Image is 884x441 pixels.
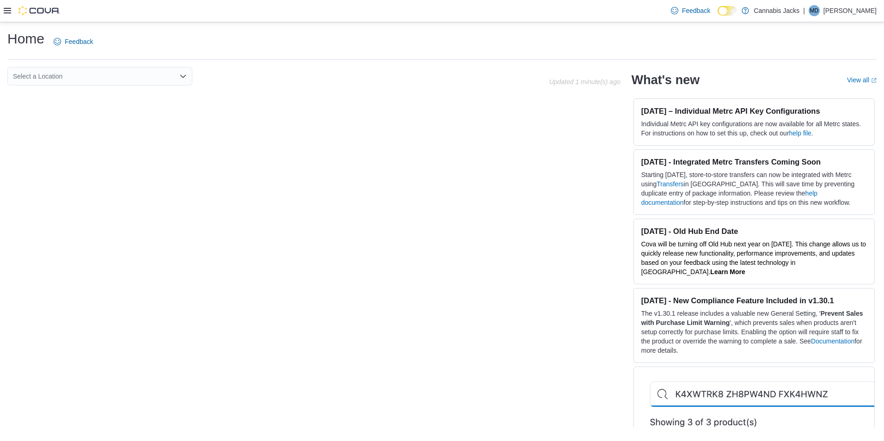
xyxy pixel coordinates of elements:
img: Cova [18,6,60,15]
div: Matt David [809,5,820,16]
p: Individual Metrc API key configurations are now available for all Metrc states. For instructions ... [641,119,867,138]
h2: What's new [632,73,700,87]
a: Documentation [811,337,854,345]
span: Cova will be turning off Old Hub next year on [DATE]. This change allows us to quickly release ne... [641,240,866,276]
p: The v1.30.1 release includes a valuable new General Setting, ' ', which prevents sales when produ... [641,309,867,355]
button: Open list of options [179,73,187,80]
p: | [803,5,805,16]
p: Starting [DATE], store-to-store transfers can now be integrated with Metrc using in [GEOGRAPHIC_D... [641,170,867,207]
a: Feedback [667,1,714,20]
a: Learn More [710,268,745,276]
p: [PERSON_NAME] [823,5,877,16]
a: help documentation [641,190,817,206]
h3: [DATE] – Individual Metrc API Key Configurations [641,106,867,116]
p: Updated 1 minute(s) ago [549,78,620,86]
svg: External link [871,78,877,83]
span: MD [810,5,819,16]
strong: Prevent Sales with Purchase Limit Warning [641,310,863,326]
h3: [DATE] - Integrated Metrc Transfers Coming Soon [641,157,867,166]
p: Cannabis Jacks [754,5,799,16]
a: Transfers [657,180,684,188]
a: Feedback [50,32,97,51]
h1: Home [7,30,44,48]
input: Dark Mode [718,6,737,16]
h3: [DATE] - Old Hub End Date [641,227,867,236]
span: Feedback [65,37,93,46]
a: help file [789,129,811,137]
a: View allExternal link [847,76,877,84]
span: Feedback [682,6,710,15]
h3: [DATE] - New Compliance Feature Included in v1.30.1 [641,296,867,305]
